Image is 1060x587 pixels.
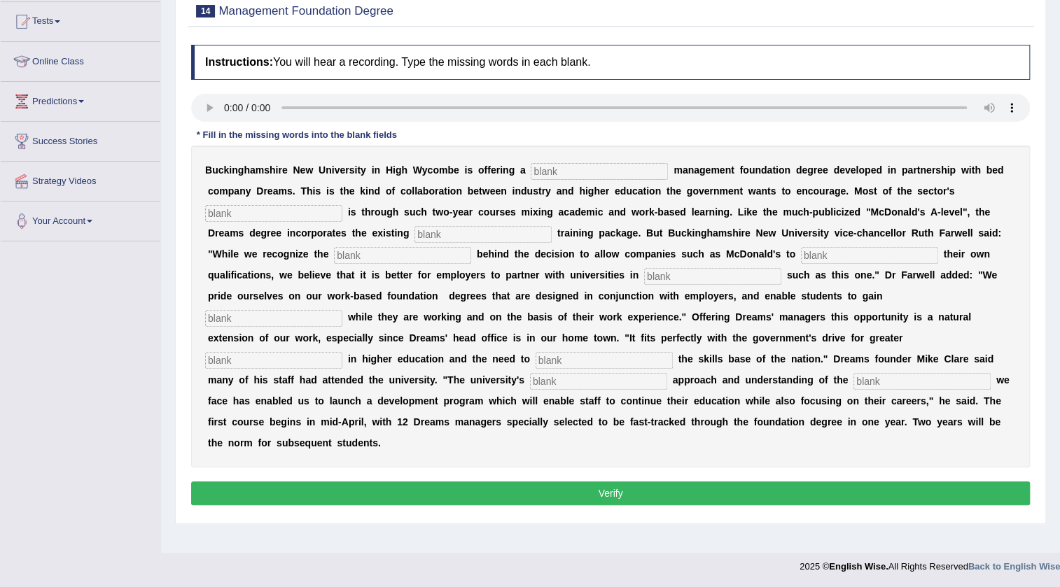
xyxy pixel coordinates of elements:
[482,185,490,197] b: w
[219,185,228,197] b: m
[833,164,839,176] b: d
[256,164,264,176] b: m
[868,185,874,197] b: s
[597,206,603,218] b: c
[585,185,588,197] b: i
[536,352,673,369] input: blank
[595,206,598,218] b: i
[858,164,865,176] b: o
[218,4,393,17] small: Management Foundation Degree
[401,164,407,176] b: h
[876,164,882,176] b: d
[620,206,626,218] b: d
[971,164,975,176] b: t
[487,164,491,176] b: f
[335,164,340,176] b: v
[191,45,1030,80] h4: You will hear a recording. Type the missing words in each blank.
[444,185,447,197] b: t
[688,164,694,176] b: n
[530,206,533,218] b: i
[439,164,447,176] b: m
[705,164,711,176] b: e
[557,185,562,197] b: a
[699,164,706,176] b: g
[839,164,845,176] b: e
[933,185,937,197] b: t
[947,185,949,197] b: '
[264,164,270,176] b: s
[748,185,756,197] b: w
[332,164,335,176] b: i
[505,206,510,218] b: e
[856,164,858,176] b: l
[906,185,912,197] b: e
[825,185,828,197] b: r
[500,164,503,176] b: i
[928,185,934,197] b: c
[381,206,387,218] b: u
[947,164,949,176] b: i
[541,185,545,197] b: r
[433,164,439,176] b: o
[496,206,499,218] b: r
[638,185,643,197] b: a
[547,206,553,218] b: g
[772,164,776,176] b: t
[454,164,459,176] b: e
[784,164,790,176] b: n
[1,122,160,157] a: Success Stories
[417,185,423,197] b: a
[530,373,667,390] input: blank
[422,164,428,176] b: y
[278,164,281,176] b: r
[586,206,594,218] b: m
[282,164,288,176] b: e
[368,185,375,197] b: n
[293,164,300,176] b: N
[865,164,871,176] b: p
[667,185,670,197] b: t
[882,185,888,197] b: o
[562,185,568,197] b: n
[1,162,160,197] a: Strategy Videos
[278,185,286,197] b: m
[968,561,1060,572] strong: Back to English Wise
[580,206,586,218] b: e
[410,206,416,218] b: u
[468,185,474,197] b: b
[239,185,246,197] b: n
[435,185,438,197] b: r
[926,164,932,176] b: e
[365,206,371,218] b: h
[674,164,682,176] b: m
[196,5,215,17] span: 14
[692,185,699,197] b: o
[932,164,935,176] b: r
[1,82,160,117] a: Predictions
[467,164,473,176] b: s
[986,164,992,176] b: b
[694,164,699,176] b: a
[840,185,846,197] b: e
[329,185,335,197] b: s
[646,185,649,197] b: i
[709,185,713,197] b: r
[669,185,676,197] b: h
[393,206,399,218] b: h
[683,164,688,176] b: a
[801,247,938,264] input: blank
[743,164,749,176] b: o
[704,185,710,197] b: e
[449,206,453,218] b: -
[263,185,267,197] b: r
[819,185,825,197] b: u
[469,206,473,218] b: r
[711,164,719,176] b: m
[256,185,263,197] b: D
[491,164,496,176] b: e
[223,164,229,176] b: k
[739,164,743,176] b: f
[545,185,551,197] b: y
[687,185,693,197] b: g
[250,164,256,176] b: a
